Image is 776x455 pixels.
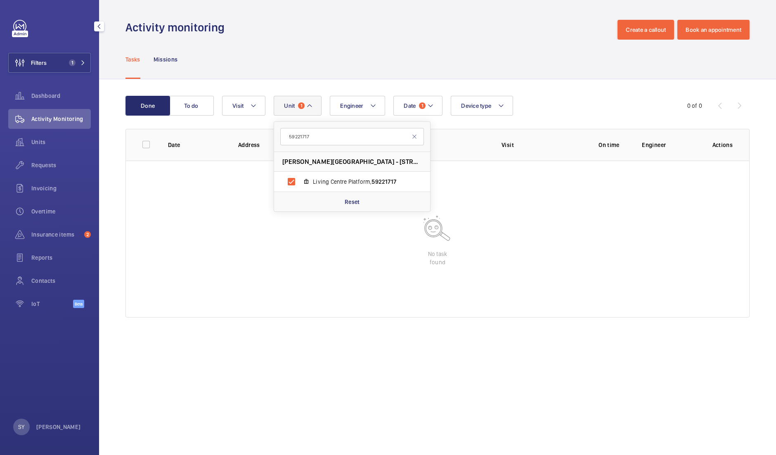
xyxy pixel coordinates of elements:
button: To do [169,96,214,116]
span: Contacts [31,277,91,285]
span: Visit [232,102,244,109]
span: Requests [31,161,91,169]
div: 0 of 0 [687,102,702,110]
span: Filters [31,59,47,67]
p: Date [168,141,225,149]
span: Reports [31,254,91,262]
button: Book an appointment [677,20,750,40]
p: Unit [414,141,488,149]
span: Overtime [31,207,91,216]
span: 2 [84,231,91,238]
span: 1 [298,102,305,109]
button: Engineer [330,96,385,116]
button: Filters1 [8,53,91,73]
span: Activity Monitoring [31,115,91,123]
p: SY [18,423,24,431]
h1: Activity monitoring [125,20,229,35]
button: Unit1 [274,96,322,116]
span: Beta [73,300,84,308]
p: [PERSON_NAME] [36,423,81,431]
button: Date1 [393,96,442,116]
span: Date [404,102,416,109]
span: Insurance items [31,230,81,239]
p: Tasks [125,55,140,64]
p: Missions [154,55,178,64]
button: Visit [222,96,265,116]
button: Device type [451,96,513,116]
p: Address [238,141,400,149]
button: Done [125,96,170,116]
p: On time [589,141,629,149]
span: Dashboard [31,92,91,100]
span: 59221717 [371,178,396,185]
span: Units [31,138,91,146]
span: Living Centre Platform, [313,178,409,186]
p: Reset [345,198,360,206]
p: Visit [502,141,576,149]
p: Actions [712,141,733,149]
p: No task found [428,250,447,266]
span: Device type [461,102,491,109]
span: 1 [69,59,76,66]
span: Unit [284,102,295,109]
span: [PERSON_NAME][GEOGRAPHIC_DATA] - [STREET_ADDRESS] [282,157,422,166]
button: Create a callout [617,20,674,40]
span: Engineer [340,102,363,109]
span: Invoicing [31,184,91,192]
p: Engineer [642,141,699,149]
span: IoT [31,300,73,308]
input: Search by unit or address [280,128,424,145]
span: 1 [419,102,426,109]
